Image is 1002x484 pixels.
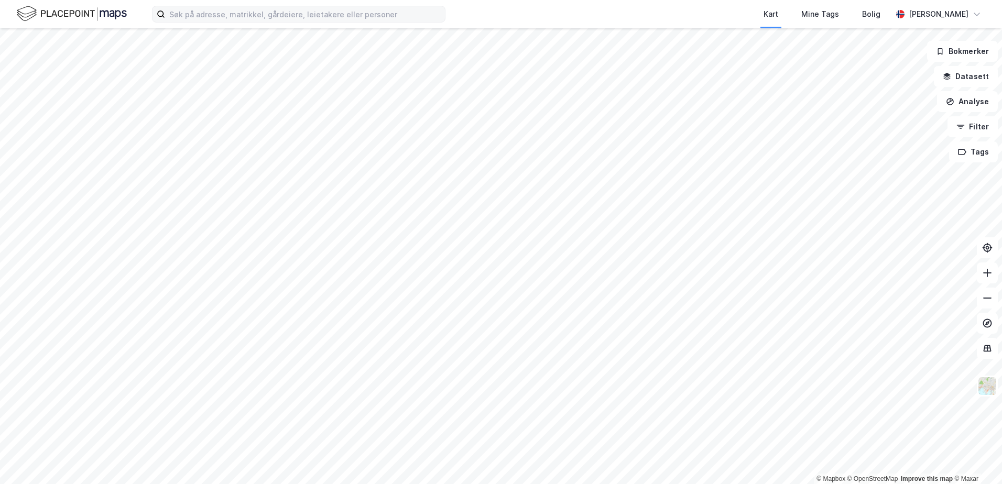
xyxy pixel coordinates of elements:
input: Søk på adresse, matrikkel, gårdeiere, leietakere eller personer [165,6,445,22]
div: Bolig [862,8,880,20]
a: Mapbox [816,475,845,482]
a: Improve this map [901,475,953,482]
div: Mine Tags [801,8,839,20]
button: Datasett [934,66,998,87]
button: Filter [947,116,998,137]
iframe: Chat Widget [950,434,1002,484]
div: [PERSON_NAME] [909,8,968,20]
button: Tags [949,141,998,162]
div: Kontrollprogram for chat [950,434,1002,484]
button: Bokmerker [927,41,998,62]
img: logo.f888ab2527a4732fd821a326f86c7f29.svg [17,5,127,23]
img: Z [977,376,997,396]
div: Kart [764,8,778,20]
button: Analyse [937,91,998,112]
a: OpenStreetMap [847,475,898,482]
